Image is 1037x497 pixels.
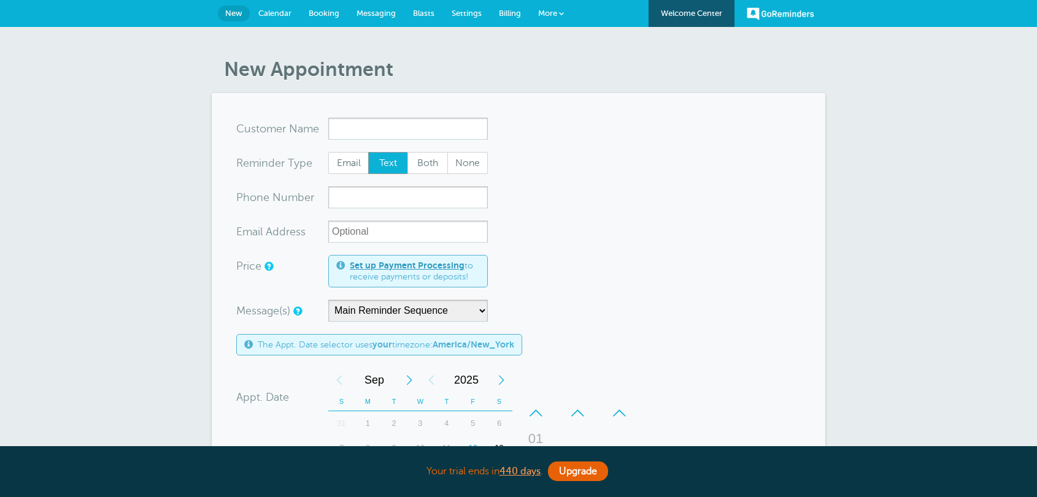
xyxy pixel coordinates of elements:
[372,340,392,349] b: your
[309,9,339,18] span: Booking
[538,9,557,18] span: More
[236,186,328,208] div: mber
[447,152,488,174] label: None
[350,260,480,282] span: to receive payments or deposits!
[258,340,514,350] span: The Appt. Date selector uses timezone:
[328,411,355,436] div: 31
[328,392,355,411] th: S
[357,9,396,18] span: Messaging
[448,153,487,173] span: None
[236,157,312,169] label: Reminder Type
[329,153,368,173] span: Email
[328,221,488,243] input: Optional
[407,411,434,436] div: Wednesday, September 3
[355,411,381,436] div: 1
[486,392,512,411] th: S
[460,411,486,436] div: 5
[433,392,460,411] th: T
[256,192,288,203] span: ne Nu
[236,123,256,134] span: Cus
[442,368,490,392] span: 2025
[368,152,409,174] label: Text
[499,9,521,18] span: Billing
[486,411,512,436] div: Saturday, September 6
[490,368,512,392] div: Next Year
[460,436,486,460] div: 12
[355,392,381,411] th: M
[408,153,447,173] span: Both
[293,307,301,315] a: Simple templates and custom messages will use the reminder schedule set under Settings > Reminder...
[413,9,434,18] span: Blasts
[218,6,250,21] a: New
[236,221,328,243] div: ress
[236,118,328,140] div: ame
[355,436,381,460] div: 8
[521,427,550,451] div: 01
[328,368,350,392] div: Previous Month
[407,152,448,174] label: Both
[433,436,460,460] div: 11
[486,411,512,436] div: 6
[433,411,460,436] div: Thursday, September 4
[256,123,298,134] span: tomer N
[355,436,381,460] div: Monday, September 8
[381,436,407,460] div: Tuesday, September 9
[548,461,608,481] a: Upgrade
[350,368,398,392] span: September
[460,392,486,411] th: F
[460,411,486,436] div: Friday, September 5
[452,9,482,18] span: Settings
[328,152,369,174] label: Email
[407,411,434,436] div: 3
[486,436,512,460] div: 13
[212,458,825,485] div: Your trial ends in .
[499,466,541,477] a: 440 days
[381,411,407,436] div: 2
[433,436,460,460] div: Thursday, September 11
[236,392,289,403] label: Appt. Date
[328,411,355,436] div: Sunday, August 31
[350,260,465,270] a: Set up Payment Processing
[328,436,355,460] div: Sunday, September 7
[355,411,381,436] div: Monday, September 1
[433,340,514,349] b: America/New_York
[420,368,442,392] div: Previous Year
[225,9,242,18] span: New
[381,411,407,436] div: Tuesday, September 2
[236,192,256,203] span: Pho
[258,9,291,18] span: Calendar
[407,436,434,460] div: Wednesday, September 10
[328,436,355,460] div: 7
[236,226,258,237] span: Ema
[381,436,407,460] div: 9
[381,392,407,411] th: T
[433,411,460,436] div: 4
[258,226,286,237] span: il Add
[224,58,825,81] h1: New Appointment
[264,262,272,270] a: An optional price for the appointment. If you set a price, you can include a payment link in your...
[236,305,290,316] label: Message(s)
[460,436,486,460] div: Today, Friday, September 12
[486,436,512,460] div: Saturday, September 13
[236,260,261,271] label: Price
[407,392,434,411] th: W
[407,436,434,460] div: 10
[398,368,420,392] div: Next Month
[369,153,408,173] span: Text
